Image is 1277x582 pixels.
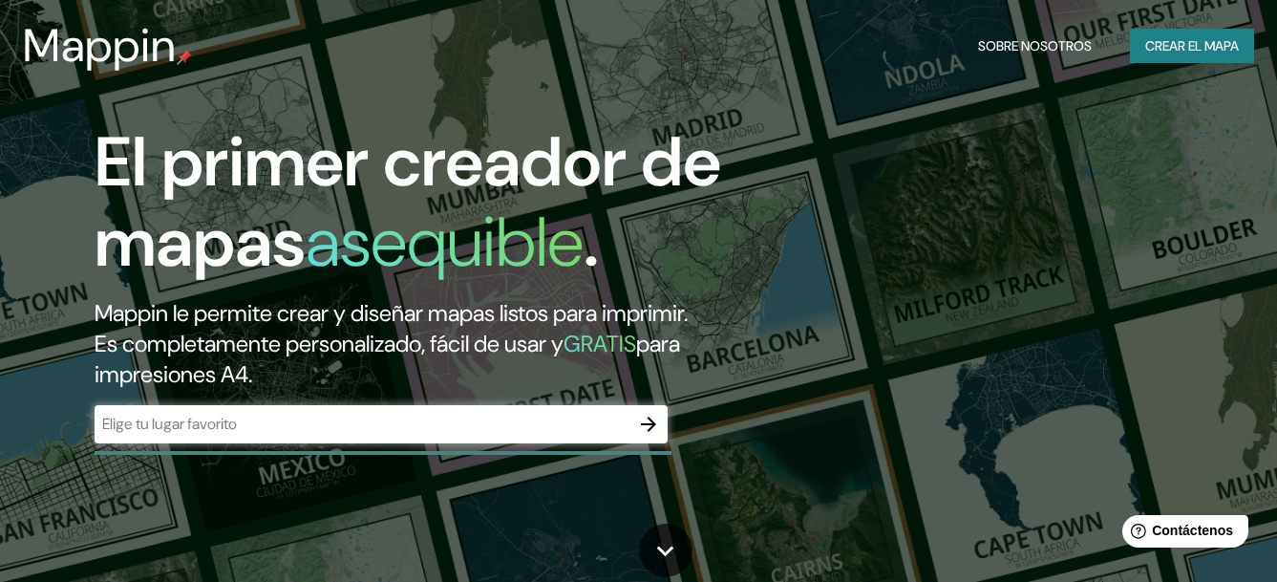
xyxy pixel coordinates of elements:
[1130,29,1254,64] button: Crear el mapa
[95,122,734,298] h1: El primer creador de mapas .
[1107,507,1256,561] iframe: Help widget launcher
[564,329,636,358] h5: GRATIS
[306,198,584,287] h1: asequible
[23,19,177,73] h3: Mappin
[95,413,629,435] input: Elige tu lugar favorito
[970,29,1099,64] button: Sobre nosotros
[177,50,192,65] img: mappin-pin
[978,34,1092,58] font: Sobre nosotros
[1145,34,1239,58] font: Crear el mapa
[95,298,734,390] h2: Mappin le permite crear y diseñar mapas listos para imprimir. Es completamente personalizado, fác...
